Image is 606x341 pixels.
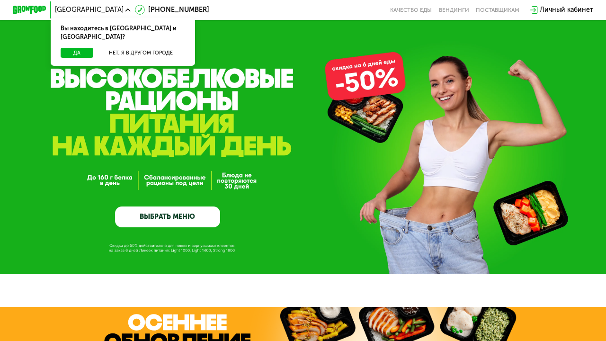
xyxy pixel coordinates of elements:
div: поставщикам [476,7,519,13]
a: [PHONE_NUMBER] [135,5,209,15]
span: [GEOGRAPHIC_DATA] [55,7,124,13]
button: Нет, я в другом городе [97,48,185,58]
div: Личный кабинет [540,5,593,15]
a: Качество еды [390,7,432,13]
a: Вендинги [439,7,469,13]
button: Да [61,48,93,58]
div: Вы находитесь в [GEOGRAPHIC_DATA] и [GEOGRAPHIC_DATA]? [51,18,196,48]
a: ВЫБРАТЬ МЕНЮ [115,206,220,227]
